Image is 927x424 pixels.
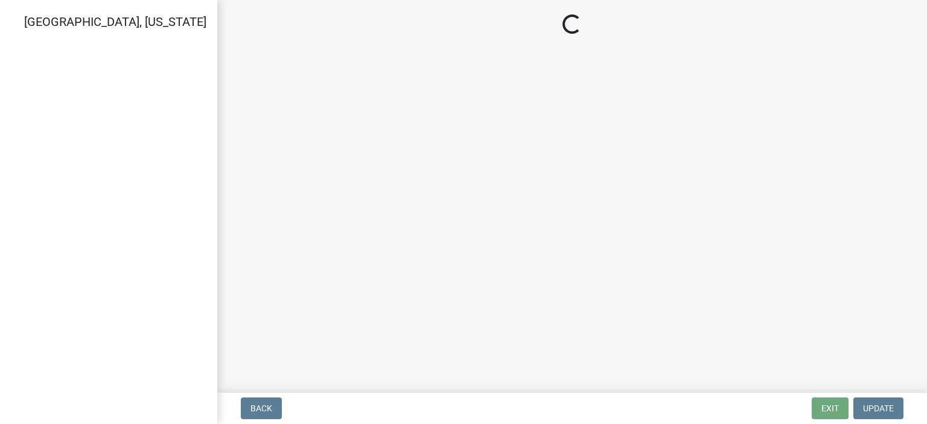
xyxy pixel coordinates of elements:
[24,14,206,29] span: [GEOGRAPHIC_DATA], [US_STATE]
[812,397,849,419] button: Exit
[241,397,282,419] button: Back
[250,403,272,413] span: Back
[863,403,894,413] span: Update
[853,397,903,419] button: Update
